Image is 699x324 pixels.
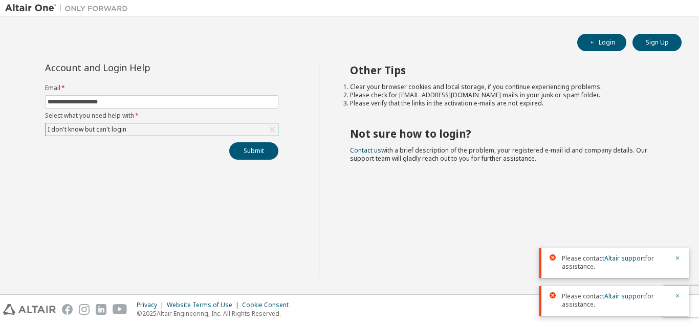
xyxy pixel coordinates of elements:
label: Email [45,84,278,92]
span: with a brief description of the problem, your registered e-mail id and company details. Our suppo... [350,146,647,163]
li: Please verify that the links in the activation e-mails are not expired. [350,99,664,107]
img: facebook.svg [62,304,73,315]
li: Please check for [EMAIL_ADDRESS][DOMAIN_NAME] mails in your junk or spam folder. [350,91,664,99]
img: altair_logo.svg [3,304,56,315]
div: Cookie Consent [242,301,295,309]
button: Submit [229,142,278,160]
div: I don't know but can't login [46,124,128,135]
li: Clear your browser cookies and local storage, if you continue experiencing problems. [350,83,664,91]
h2: Other Tips [350,63,664,77]
h2: Not sure how to login? [350,127,664,140]
label: Select what you need help with [45,112,278,120]
img: linkedin.svg [96,304,106,315]
img: instagram.svg [79,304,90,315]
a: Contact us [350,146,381,155]
button: Sign Up [632,34,682,51]
div: Account and Login Help [45,63,232,72]
a: Altair support [604,292,645,300]
img: Altair One [5,3,133,13]
div: Privacy [137,301,167,309]
a: Altair support [604,254,645,263]
span: Please contact for assistance. [562,292,668,309]
p: © 2025 Altair Engineering, Inc. All Rights Reserved. [137,309,295,318]
button: Login [577,34,626,51]
div: I don't know but can't login [46,123,278,136]
span: Please contact for assistance. [562,254,668,271]
img: youtube.svg [113,304,127,315]
div: Website Terms of Use [167,301,242,309]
